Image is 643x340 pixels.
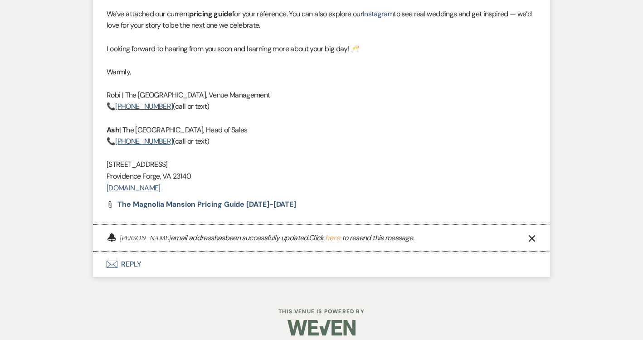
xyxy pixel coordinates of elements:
[107,136,536,147] p: 📞 (call or text)
[117,199,296,209] span: The Magnolia Mansion Pricing Guide [DATE]-[DATE]
[93,252,550,277] button: Reply
[107,160,168,169] span: [STREET_ADDRESS]
[107,8,536,31] p: We've attached our current for your reference. You can also explore our to see real weddings and ...
[107,66,536,78] p: Warmly,
[120,233,414,243] p: email address has been successfully updated. Click to resend this message.
[115,136,173,146] a: [PHONE_NUMBER]
[107,101,536,112] p: 📞 (call or text)
[189,9,232,19] strong: pricing guide
[107,89,536,101] p: Robi | The [GEOGRAPHIC_DATA], Venue Management
[107,171,191,181] span: Providence Forge, VA 23140
[107,124,536,136] p: | The [GEOGRAPHIC_DATA], Head of Sales
[117,201,296,208] a: The Magnolia Mansion Pricing Guide [DATE]-[DATE]
[107,183,161,193] a: [DOMAIN_NAME]
[115,102,173,111] a: [PHONE_NUMBER]
[120,233,170,243] span: [PERSON_NAME]
[325,234,340,242] button: here
[107,43,536,55] p: Looking forward to hearing from you soon and learning more about your big day! 🥂
[363,9,394,19] a: Instagram
[107,125,119,135] strong: Ash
